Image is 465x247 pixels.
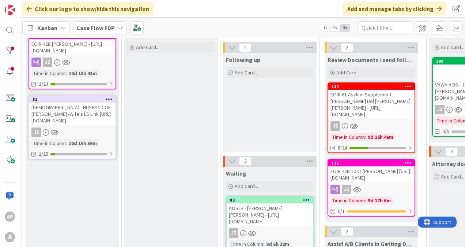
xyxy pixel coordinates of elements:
div: Add and manage tabs by clicking [343,2,446,15]
div: AP [5,211,15,222]
span: : [66,69,67,77]
div: 134EOIR 61 Asylum Supplement - [PERSON_NAME] Del [PERSON_NAME] [PERSON_NAME] - [URL][DOMAIN_NAME] [328,83,415,119]
span: Add Card... [441,44,464,51]
div: Time in Column [31,139,66,147]
div: EOIR 61 Asylum Supplement - [PERSON_NAME] Del [PERSON_NAME] [PERSON_NAME] - [URL][DOMAIN_NAME] [328,90,415,119]
span: 2/25 [39,150,48,158]
input: Quick Filter... [358,21,412,34]
span: Add Card... [235,69,258,76]
span: 1x [320,24,330,32]
div: 9d 16h 46m [366,133,395,141]
div: A [5,232,15,242]
div: 134 [328,83,415,90]
div: 10d 19h 59m [67,139,99,147]
div: JZ [227,228,313,238]
span: Following up [226,56,260,63]
div: 81 [33,97,116,102]
span: : [365,133,366,141]
span: Review Documents / send follow up requests [328,56,415,63]
span: 0/9 [442,128,449,135]
span: 2 [341,43,353,52]
div: JZ [328,121,415,131]
span: 2x [330,24,340,32]
span: 0 / 1 [338,207,345,215]
span: 2 [341,227,353,236]
span: 3 [239,157,252,166]
div: [DEMOGRAPHIC_DATA] - HUSBAND OF [PERSON_NAME] -Wife's LS Link [URL][DOMAIN_NAME] [29,103,116,125]
div: JZ [229,228,238,238]
span: 8/24 [338,144,347,152]
span: Add Card... [441,173,464,180]
div: 132 [328,160,415,166]
div: 9d 17h 6m [366,196,393,204]
span: : [365,196,366,204]
div: JZ [43,58,52,67]
span: 2/24 [39,80,48,88]
div: JZ [31,128,41,137]
div: Click our logo to show/hide this navigation [22,2,154,15]
img: Visit kanbanzone.com [5,5,15,15]
div: Time in Column [31,69,66,77]
div: 134 [332,84,415,89]
div: 81[DEMOGRAPHIC_DATA] - HUSBAND OF [PERSON_NAME] -Wife's LS Link [URL][DOMAIN_NAME] [29,96,116,125]
b: Case Flow FDP [76,24,115,32]
span: Add Card... [235,183,258,189]
div: 132 [332,161,415,166]
span: Kanban [37,23,57,32]
div: JZ [330,121,340,131]
div: EOIR 42B 10 yr [PERSON_NAME] [URL][DOMAIN_NAME] [328,166,415,183]
div: 83 [227,197,313,203]
div: 0/1 [328,207,415,216]
div: 132EOIR 42B 10 yr [PERSON_NAME] [URL][DOMAIN_NAME] [328,160,415,183]
span: 0 [445,147,458,156]
span: 0 [239,43,252,52]
span: : [66,139,67,147]
div: JZ [328,185,415,194]
span: Add Card... [336,69,360,76]
span: Support [15,1,33,10]
div: JZ [342,185,351,194]
div: 83 [230,198,313,203]
div: 83AOS IR - [PERSON_NAME] [PERSON_NAME] - [URL][DOMAIN_NAME] [227,197,313,226]
div: Time in Column [330,196,365,204]
div: Time in Column [330,133,365,141]
span: 3x [340,24,350,32]
div: JZ [435,105,445,114]
div: EOIR 42B [PERSON_NAME] - [URL][DOMAIN_NAME] [29,39,116,55]
div: JZ [29,58,116,67]
div: AOS IR - [PERSON_NAME] [PERSON_NAME] - [URL][DOMAIN_NAME] [227,203,313,226]
span: Add Card... [136,44,159,51]
div: 81 [29,96,116,103]
div: 93EOIR 42B [PERSON_NAME] - [URL][DOMAIN_NAME] [29,33,116,55]
div: JZ [29,128,116,137]
span: Waiting [226,170,246,177]
div: 10d 18h 41m [67,69,99,77]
